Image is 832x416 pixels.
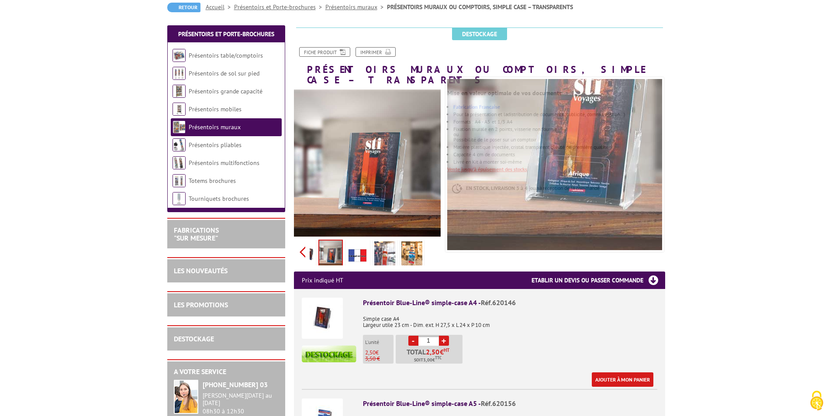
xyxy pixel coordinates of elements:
[189,52,263,59] a: Présentoirs table/comptoirs
[363,310,657,328] p: Simple case A4 Largeur utile 23 cm - Dim. ext. H 27,5 x L 24 x P 10 cm
[363,298,657,308] div: Présentoir Blue-Line® simple-case A4 -
[401,241,422,268] img: 620156_presentoir_blue-line_a5.jpg
[294,89,441,237] img: presentoirs_muraux_ou_comptoirs_simple_case_transparents_620146_mise_en_situation.jpg
[174,334,214,343] a: DESTOCKAGE
[319,241,342,268] img: presentoirs_muraux_ou_comptoirs_simple_case_transparents_620146_mise_en_situation.jpg
[174,380,198,414] img: widget-service.jpg
[423,357,432,364] span: 3,00
[189,69,259,77] a: Présentoirs de sol sur pied
[435,355,442,360] sup: TTC
[414,357,442,364] span: Soit €
[408,336,418,346] a: -
[440,348,444,355] span: €
[325,3,387,11] a: Présentoirs muraux
[299,47,350,57] a: Fiche produit
[302,298,343,339] img: Présentoir Blue-Line® simple-case A4
[374,241,395,268] img: 620166_presentoir_blue-line_1-3a4.jpg
[444,347,449,353] sup: HT
[189,123,241,131] a: Présentoirs muraux
[189,195,249,203] a: Tourniquets brochures
[398,348,463,364] p: Total
[439,336,449,346] a: +
[189,105,242,113] a: Présentoirs mobiles
[173,85,186,98] img: Présentoirs grande capacité
[387,3,573,11] li: PRÉSENTOIRS MURAUX OU COMPTOIRS, SIMPLE CASE – TRANSPARENTS
[174,226,219,242] a: FABRICATIONS"Sur Mesure"
[203,380,268,389] strong: [PHONE_NUMBER] 03
[302,272,343,289] p: Prix indiqué HT
[363,399,657,409] div: Présentoir Blue-Line® simple-case A5 -
[806,390,828,412] img: Cookies (fenêtre modale)
[801,386,832,416] button: Cookies (fenêtre modale)
[365,350,394,356] p: €
[173,174,186,187] img: Totems brochures
[174,300,228,309] a: LES PROMOTIONS
[203,392,279,407] div: [PERSON_NAME][DATE] au [DATE]
[167,3,200,12] a: Retour
[365,349,376,356] span: 2,50
[234,3,325,11] a: Présentoirs et Porte-brochures
[206,3,234,11] a: Accueil
[347,241,368,268] img: edimeta_produit_fabrique_en_france.jpg
[173,67,186,80] img: Présentoirs de sol sur pied
[302,345,356,362] img: destockage
[481,298,516,307] span: Réf.620146
[356,47,396,57] a: Imprimer
[173,156,186,169] img: Présentoirs multifonctions
[365,356,394,362] p: 3,50 €
[426,348,440,355] span: 2,50
[189,159,259,167] a: Présentoirs multifonctions
[298,245,307,259] span: Previous
[173,192,186,205] img: Tourniquets brochures
[189,177,236,185] a: Totems brochures
[365,339,394,345] p: L'unité
[173,120,186,134] img: Présentoirs muraux
[174,368,279,376] h2: A votre service
[189,141,242,149] a: Présentoirs pliables
[173,103,186,116] img: Présentoirs mobiles
[173,49,186,62] img: Présentoirs table/comptoirs
[452,28,507,40] span: Destockage
[189,87,262,95] a: Présentoirs grande capacité
[173,138,186,151] img: Présentoirs pliables
[178,30,274,38] a: Présentoirs et Porte-brochures
[174,266,228,275] a: LES NOUVEAUTÉS
[481,399,516,408] span: Réf.620156
[592,372,653,387] a: Ajouter à mon panier
[532,272,665,289] h3: Etablir un devis ou passer commande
